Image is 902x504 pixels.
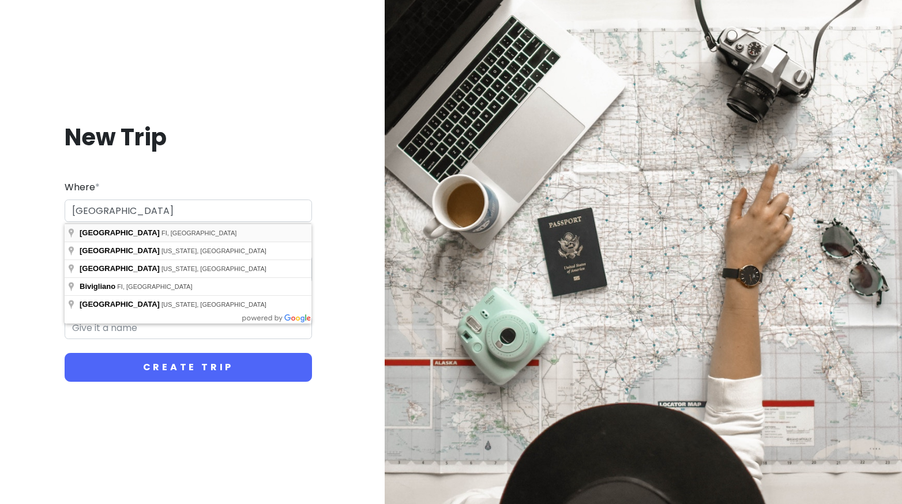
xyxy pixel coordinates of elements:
[161,265,266,272] span: [US_STATE], [GEOGRAPHIC_DATA]
[80,246,160,255] span: [GEOGRAPHIC_DATA]
[80,264,160,273] span: [GEOGRAPHIC_DATA]
[65,180,100,195] label: Where
[161,230,236,236] span: FI, [GEOGRAPHIC_DATA]
[80,300,160,309] span: [GEOGRAPHIC_DATA]
[161,301,266,308] span: [US_STATE], [GEOGRAPHIC_DATA]
[117,283,192,290] span: FI, [GEOGRAPHIC_DATA]
[80,228,160,237] span: [GEOGRAPHIC_DATA]
[65,122,312,152] h1: New Trip
[65,200,312,223] input: City (e.g., New York)
[65,316,312,339] input: Give it a name
[65,353,312,382] button: Create Trip
[161,247,266,254] span: [US_STATE], [GEOGRAPHIC_DATA]
[80,282,115,291] span: Bivigliano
